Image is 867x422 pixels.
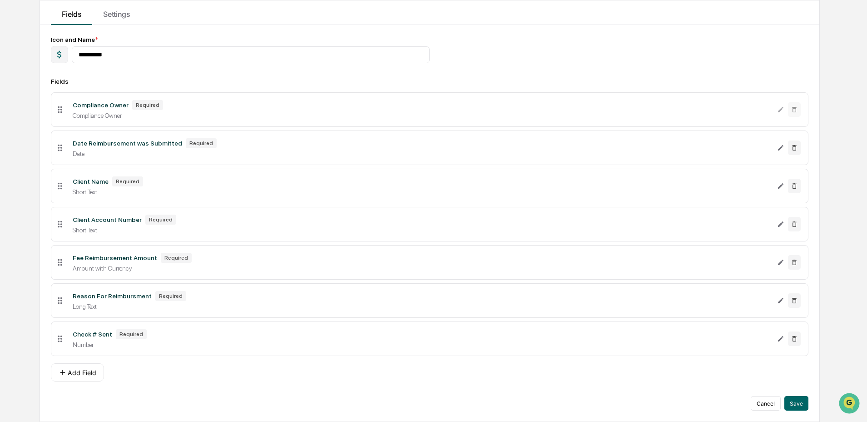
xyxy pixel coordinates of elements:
a: 🗄️Attestations [62,111,116,127]
div: Date [73,150,770,157]
div: Required [155,291,186,301]
div: Required [186,138,217,148]
div: Compliance Owner [73,112,770,119]
button: Cancel [751,396,781,411]
div: 🔎 [9,133,16,140]
div: Short Text [73,188,770,196]
p: How can we help? [9,19,165,34]
div: Reason For Reimbursment [73,292,152,300]
img: 1746055101610-c473b297-6a78-478c-a979-82029cc54cd1 [9,70,25,86]
div: Date Reimbursement was Submitted [73,140,182,147]
button: Edit Client Account Number field [777,217,784,231]
div: Compliance Owner [73,101,129,109]
div: 🖐️ [9,116,16,123]
button: Edit Date Reimbursement was Submitted field [777,141,784,155]
button: Edit Check # Sent field [777,332,784,346]
button: Start new chat [154,72,165,83]
div: Fee Reimbursement Amount [73,254,157,261]
div: Client Name [73,178,109,185]
div: Required [161,253,192,263]
a: 🔎Data Lookup [5,128,61,145]
button: Add Field [51,363,104,382]
button: Edit Client Name field [777,179,784,193]
div: Number [73,341,770,348]
div: Amount with Currency [73,265,770,272]
span: Pylon [90,154,110,161]
a: Powered byPylon [64,154,110,161]
div: Required [145,215,176,225]
div: Short Text [73,226,770,234]
button: Fields [51,0,92,25]
span: Attestations [75,115,113,124]
button: Settings [92,0,141,25]
span: Data Lookup [18,132,57,141]
button: Edit Reason For Reimbursment field [777,293,784,308]
div: We're available if you need us! [31,79,115,86]
div: Start new chat [31,70,149,79]
iframe: Open customer support [838,392,862,417]
a: 🖐️Preclearance [5,111,62,127]
button: Edit Fee Reimbursement Amount field [777,255,784,270]
div: Fields [51,78,808,85]
div: Client Account Number [73,216,142,223]
button: Save [784,396,808,411]
div: Long Text [73,303,770,310]
span: Preclearance [18,115,59,124]
div: Icon and Name [51,36,808,43]
div: Required [112,176,143,186]
div: 🗄️ [66,116,73,123]
div: Required [116,329,147,339]
button: Edit Compliance Owner field [777,102,784,117]
div: Check # Sent [73,331,112,338]
div: Required [132,100,163,110]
